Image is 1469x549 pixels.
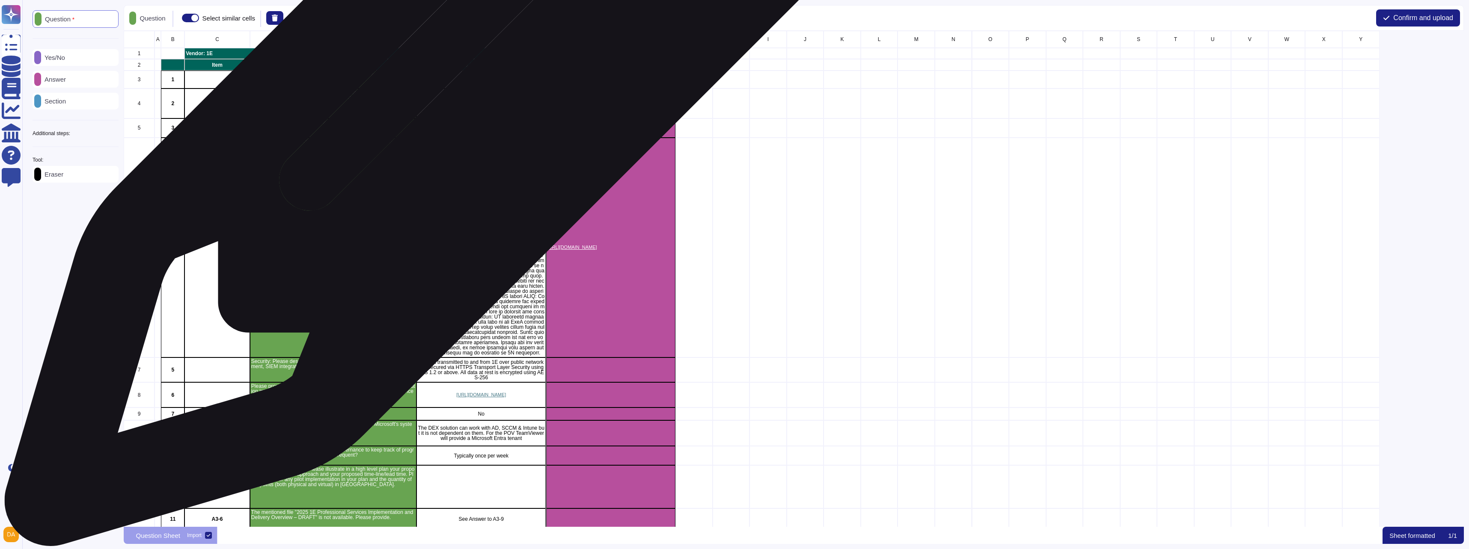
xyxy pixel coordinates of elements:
p: Vendor: 1E [186,51,675,56]
p: 10 [163,484,184,490]
p: 8 [163,431,184,436]
p: Does this solution collect, process or store PII data/sensitive data? [251,139,415,144]
p: Question [136,15,165,21]
button: user [2,525,25,544]
p: 11 [163,517,184,522]
span: N [952,37,955,42]
span: Confirm and upload [1393,15,1453,21]
p: No [418,412,545,417]
p: SLA terms: Availability (%), RPO, RTO. Please state whether this solution deploy in Multi-AZ, Mul... [251,90,415,105]
p: Can the proposed solution support iOS and Android? [251,409,415,414]
span: G [692,37,696,42]
div: 11 [124,446,155,466]
span: P [1026,37,1029,42]
img: user [3,527,19,542]
p: [URL][DOMAIN_NAME] [547,245,675,250]
span: W [1285,37,1289,42]
p: Does proposed solution work dependent on customer Microsoft's systems such as SCCM, Intune, Windo... [251,422,415,432]
div: 10 [124,421,155,446]
div: 4 [124,89,155,118]
p: Autoformat [351,15,383,21]
p: 4 [163,245,184,250]
span: O [989,37,993,42]
span: R [1100,37,1104,42]
p: A3-5 [186,453,249,458]
p: 1 / 1 [1448,532,1457,539]
p: A3-6 [186,517,249,522]
div: 8 [124,382,155,407]
p: Does this solution require any servers hosted in customer site? [251,120,415,125]
p: Additional steps: [33,131,70,136]
span: H [729,37,733,42]
div: 1 [124,48,155,59]
div: Import [187,533,202,538]
p: Question [42,16,74,23]
p: Please provide overall architecture diagram to show how proposed solution integrate with customer... [251,384,415,399]
p: Answer [41,76,66,83]
p: 1 [163,77,184,82]
p: Eraser [41,171,63,177]
p: Project Implementation - Please illustrate in a high level plan your proposed implementation appr... [251,467,415,487]
div: 9 [124,408,155,421]
p: Local China SE is checking if he can install a client that connects to [GEOGRAPHIC_DATA]/[GEOGRAP... [547,72,675,87]
p: LOR ipsumdolo si ame consecte adi eli se doeiusmod tempor inc utlabore et do magnaal: Enimadm ven... [418,140,545,355]
p: Clear sheet [287,15,320,21]
p: Questions from [PERSON_NAME] [251,61,415,66]
button: Confirm and upload [1376,9,1460,27]
div: Select similar cells [202,15,255,21]
p: What is the expected project meeting governance to keep track of progress progress, issues and ri... [251,447,415,457]
span: D [332,37,336,42]
div: 5 [124,118,155,138]
span: C [216,37,220,42]
div: 3 [124,71,155,89]
span: E [480,37,483,42]
p: Item [186,62,249,68]
p: 6 [163,393,184,398]
p: [URL][DOMAIN_NAME] [418,393,545,398]
p: 5 [163,367,184,372]
span: J [804,37,806,42]
p: 7 [163,412,184,417]
div: grid [124,31,1464,527]
p: The mentioned file "2025 1E Professional Services Implementation and Delivery Overview – DRAFT" i... [251,510,415,520]
p: No, the solution is hosted in 1E Azure environment [418,125,545,130]
p: Sheet formatted [1389,532,1435,539]
p: Can your solution support endpoints communicating via local Internet in [GEOGRAPHIC_DATA]? [251,72,415,82]
p: Yes/No [41,54,65,61]
p: All data transmitted to and from 1E over public networks is secured via HTTPS Transport Layer Sec... [418,360,545,380]
span: F [610,37,613,42]
span: S [1137,37,1140,42]
span: U [1211,37,1215,42]
span: V [1248,37,1252,42]
p: Question Sheet [136,532,180,539]
span: A [156,37,160,42]
span: I [767,37,769,42]
p: Typically once per week [418,453,545,458]
p: The DEX solution can work with AD, SCCM & Intune but it is not dependent on them. For the POV Tea... [418,425,545,441]
p: 2 [163,101,184,106]
div: 6 [124,138,155,357]
span: B [171,37,175,42]
span: Y [1359,37,1363,42]
p: Response from Supplier (Date) [418,62,545,68]
p: Section [41,98,66,104]
p: 3 [163,125,184,130]
p: Supplier Explanation (Date) [547,62,675,68]
p: Tool: [33,157,43,162]
div: 2 [124,59,155,71]
span: X [1322,37,1326,42]
div: 13 [124,508,155,530]
div: 7 [124,357,155,383]
p: Security: Please describe data at transit/at rest encryption, key management, SIEM integration..etc. [251,359,415,369]
span: T [1174,37,1177,42]
p: A3-6 [186,484,249,490]
p: 9 [163,453,184,458]
div: 12 [124,466,155,509]
span: L [878,37,881,42]
span: M [914,37,919,42]
span: K [841,37,844,42]
span: Q [1063,37,1067,42]
p: See Answer to A3-9 [418,517,545,522]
